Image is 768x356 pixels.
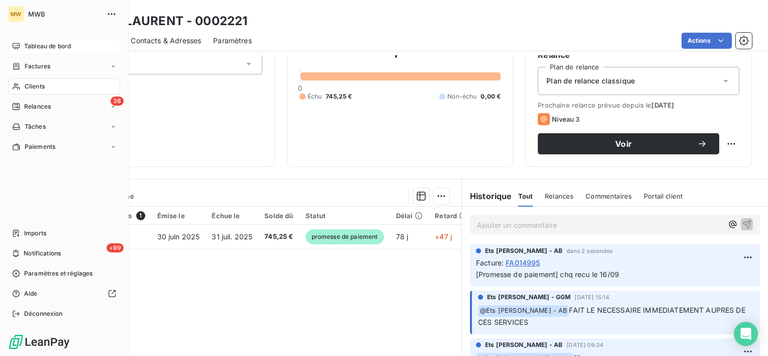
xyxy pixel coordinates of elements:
span: +47 j [435,232,452,241]
span: [DATE] 09:34 [566,342,603,348]
span: 31 juil. 2025 [212,232,252,241]
button: Voir [538,133,719,154]
span: [Promesse de paiement] chq recu le 16/09 [476,270,619,279]
span: 38 [111,97,124,106]
span: 30 juin 2025 [157,232,200,241]
span: Voir [550,140,697,148]
span: Ets [PERSON_NAME] - GGM [487,293,570,302]
span: Déconnexion [24,309,63,318]
span: Plan de relance classique [546,76,635,86]
span: [DATE] [651,101,674,109]
span: Niveau 3 [552,115,580,123]
span: Ets [PERSON_NAME] - AB [485,340,562,349]
span: Facture : [476,257,504,268]
span: Imports [24,229,46,238]
div: Échue le [212,212,252,220]
span: Tout [518,192,533,200]
span: Commentaires [586,192,632,200]
div: Émise le [157,212,200,220]
span: 1 [136,211,145,220]
div: Statut [306,212,384,220]
h3: DUEZ LAURENT - 0002221 [88,12,247,30]
span: Paiements [25,142,55,151]
span: Notifications [24,249,61,258]
a: Aide [8,286,120,302]
span: Aide [24,289,38,298]
span: Prochaine relance prévue depuis le [538,101,739,109]
span: 78 j [396,232,409,241]
span: Non-échu [447,92,476,101]
img: Logo LeanPay [8,334,70,350]
span: Factures [25,62,50,71]
span: Clients [25,82,45,91]
div: Délai [396,212,423,220]
span: Échu [308,92,322,101]
span: Tâches [25,122,46,131]
div: Solde dû [264,212,293,220]
span: [DATE] 15:14 [574,294,609,300]
span: +99 [107,243,124,252]
div: MW [8,6,24,22]
span: 745,25 € [326,92,352,101]
span: Ets [PERSON_NAME] - AB [485,246,562,255]
span: FAIT LE NECESSAIRE IMMEDIATEMENT AUPRES DE CES SERVICES [478,306,747,326]
span: @ Ets [PERSON_NAME] - AB [478,305,568,317]
span: Portail client [644,192,683,200]
span: 0 [298,84,302,92]
button: Actions [682,33,732,49]
span: Contacts & Adresses [131,36,201,46]
span: MWB [28,10,101,18]
span: Paramètres et réglages [24,269,92,278]
span: dans 2 secondes [566,248,613,254]
span: Relances [24,102,51,111]
h6: Historique [462,190,512,202]
span: Paramètres [213,36,252,46]
span: Tableau de bord [24,42,71,51]
span: promesse de paiement [306,229,384,244]
span: 0,00 € [481,92,501,101]
span: 745,25 € [264,232,293,242]
span: FA014995 [506,257,540,268]
div: Open Intercom Messenger [734,322,758,346]
span: Relances [545,192,573,200]
div: Retard [435,212,467,220]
